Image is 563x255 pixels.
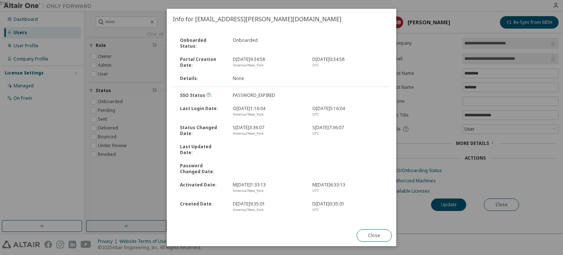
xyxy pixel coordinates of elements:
div: None [229,76,308,81]
div: D[DATE]9:35:01 [229,201,308,213]
button: Close [357,229,392,242]
div: UTC [312,188,383,194]
div: D[DATE]9:34:58 [229,57,308,68]
div: Onboarded [229,37,308,49]
div: America/New_York [233,207,304,213]
div: Onboarded Status : [176,37,228,49]
div: Last Login Date : [176,106,228,117]
div: America/New_York [233,62,304,68]
div: UTC [312,207,383,213]
h2: Info for [EMAIL_ADDRESS][PERSON_NAME][DOMAIN_NAME] [167,9,396,29]
div: Password Changed Date : [176,163,228,175]
div: SSO Status : [176,92,228,98]
div: Activated Date : [176,182,228,194]
div: UTC [312,62,383,68]
div: Status Changed Date : [176,125,228,136]
div: S[DATE]3:36:07 [229,125,308,136]
div: O[DATE]1:16:04 [229,106,308,117]
div: UTC [312,112,383,117]
div: America/New_York [233,112,304,117]
div: Portal Creation Date : [176,57,228,68]
div: S[DATE]7:36:07 [308,125,387,136]
div: M[DATE]6:33:13 [308,182,387,194]
div: D[DATE]0:34:58 [308,57,387,68]
div: America/New_York [233,188,304,194]
div: D[DATE]0:35:01 [308,201,387,213]
div: Created Date : [176,201,228,213]
div: America/New_York [233,131,304,136]
div: PASSWORD_EXPIRED [229,92,308,98]
div: UTC [312,131,383,136]
div: Last Updated Date : [176,144,228,156]
div: Details : [176,76,228,81]
div: O[DATE]5:16:04 [308,106,387,117]
div: M[DATE]1:33:13 [229,182,308,194]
